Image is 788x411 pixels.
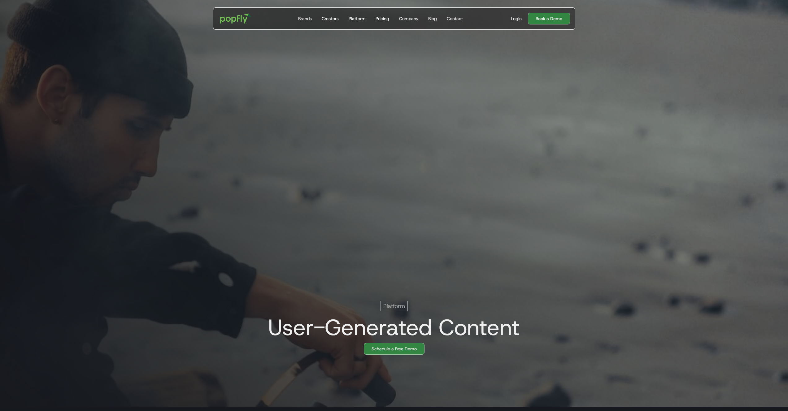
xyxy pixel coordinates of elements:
[426,8,439,29] a: Blog
[364,343,424,355] a: Schedule a Free Demo
[399,15,418,22] div: Company
[322,15,339,22] div: Creators
[298,15,312,22] div: Brands
[349,15,366,22] div: Platform
[373,8,392,29] a: Pricing
[444,8,465,29] a: Contact
[263,315,520,340] h1: User-Generated Content
[508,15,524,22] a: Login
[447,15,463,22] div: Contact
[296,8,314,29] a: Brands
[319,8,341,29] a: Creators
[511,15,522,22] div: Login
[528,13,570,24] a: Book a Demo
[383,302,405,310] p: Platform
[397,8,421,29] a: Company
[376,15,389,22] div: Pricing
[346,8,368,29] a: Platform
[216,9,256,28] a: home
[428,15,437,22] div: Blog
